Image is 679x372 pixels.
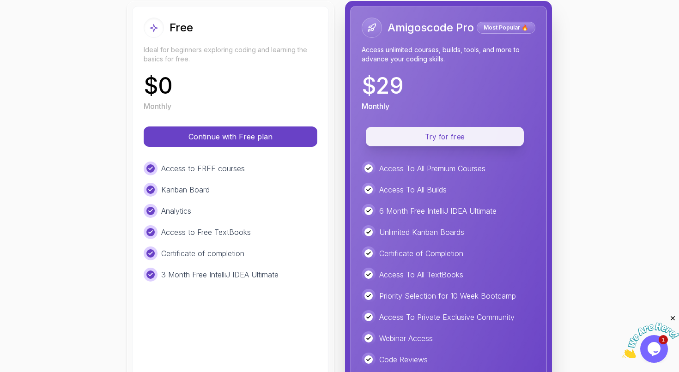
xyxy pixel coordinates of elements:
[144,126,317,147] button: Continue with Free plan
[622,314,679,358] iframe: chat widget
[161,184,210,195] p: Kanban Board
[155,131,306,142] p: Continue with Free plan
[144,101,171,112] p: Monthly
[379,354,428,365] p: Code Reviews
[170,20,193,35] h2: Free
[379,333,433,344] p: Webinar Access
[379,290,516,301] p: Priority Selection for 10 Week Bootcamp
[379,205,497,216] p: 6 Month Free IntelliJ IDEA Ultimate
[379,184,447,195] p: Access To All Builds
[379,227,464,238] p: Unlimited Kanban Boards
[161,248,244,259] p: Certificate of completion
[379,163,485,174] p: Access To All Premium Courses
[379,248,463,259] p: Certificate of Completion
[388,20,474,35] h2: Amigoscode Pro
[362,45,535,64] p: Access unlimited courses, builds, tools, and more to advance your coding skills.
[478,23,534,32] p: Most Popular 🔥
[161,227,251,238] p: Access to Free TextBooks
[362,101,389,112] p: Monthly
[144,75,173,97] p: $ 0
[144,45,317,64] p: Ideal for beginners exploring coding and learning the basics for free.
[376,132,513,142] p: Try for free
[161,163,245,174] p: Access to FREE courses
[161,205,191,216] p: Analytics
[362,75,404,97] p: $ 29
[366,127,524,146] button: Try for free
[379,312,515,323] p: Access To Private Exclusive Community
[161,269,279,280] p: 3 Month Free IntelliJ IDEA Ultimate
[379,269,463,280] p: Access To All TextBooks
